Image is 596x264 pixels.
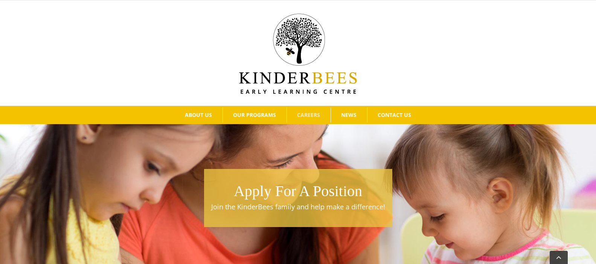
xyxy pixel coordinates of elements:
span: OUR PROGRAMS [233,112,276,118]
img: Kinder Bees Logo [239,14,357,94]
span: CAREERS [297,112,320,118]
nav: Main Menu [11,106,585,124]
span: NEWS [341,112,357,118]
a: CAREERS [287,107,331,123]
a: OUR PROGRAMS [223,107,287,123]
a: CONTACT US [367,107,422,123]
span: ABOUT US [185,112,212,118]
a: NEWS [331,107,367,123]
a: ABOUT US [175,107,223,123]
h1: Apply For A Position [208,181,389,202]
p: Join the KinderBees family and help make a difference! [208,202,389,212]
span: CONTACT US [378,112,411,118]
